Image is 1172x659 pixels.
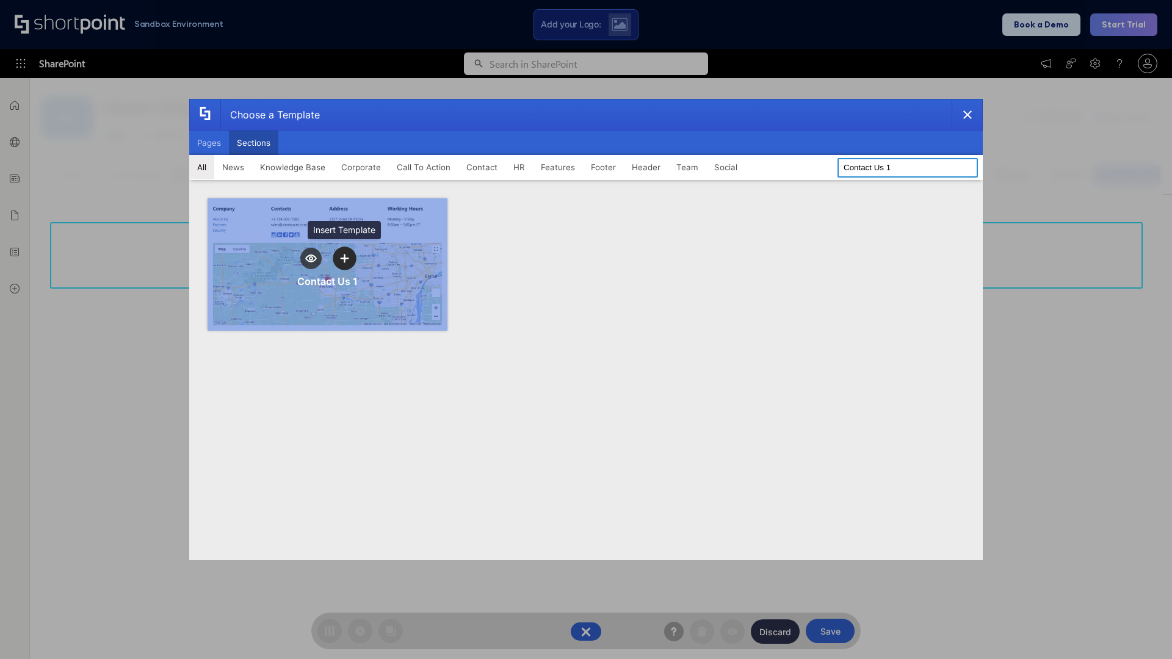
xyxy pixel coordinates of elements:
[389,155,458,179] button: Call To Action
[1111,600,1172,659] iframe: Chat Widget
[837,158,978,178] input: Search
[214,155,252,179] button: News
[624,155,668,179] button: Header
[189,131,229,155] button: Pages
[297,275,358,287] div: Contact Us 1
[583,155,624,179] button: Footer
[668,155,706,179] button: Team
[533,155,583,179] button: Features
[189,99,983,560] div: template selector
[458,155,505,179] button: Contact
[220,99,320,130] div: Choose a Template
[252,155,333,179] button: Knowledge Base
[505,155,533,179] button: HR
[189,155,214,179] button: All
[333,155,389,179] button: Corporate
[706,155,745,179] button: Social
[229,131,278,155] button: Sections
